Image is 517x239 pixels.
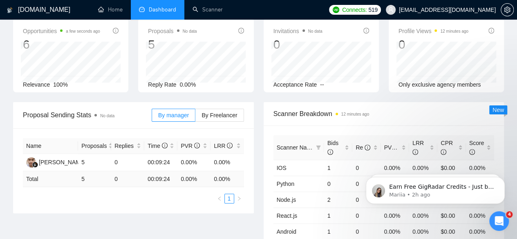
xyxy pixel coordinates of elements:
td: 0 [352,176,380,192]
span: Bids [327,140,338,155]
a: IOS [277,165,286,171]
span: New [492,107,504,113]
td: 0.00 % [210,171,244,187]
span: No data [308,29,322,34]
a: homeHome [98,6,123,13]
iframe: Intercom live chat [489,211,509,231]
span: Connects: [342,5,367,14]
th: Name [23,138,78,154]
span: Scanner Breakdown [273,109,495,119]
td: 00:09:24 [144,154,177,171]
img: gigradar-bm.png [32,162,38,168]
span: info-circle [488,28,494,34]
span: Score [469,140,484,155]
span: dashboard [139,7,145,12]
span: Profile Views [398,26,468,36]
a: Node.js [277,197,296,203]
span: 0.00% [180,81,196,88]
span: Relevance [23,81,50,88]
li: Previous Page [215,194,224,203]
a: Android [277,228,296,235]
span: Replies [114,141,135,150]
span: 519 [368,5,377,14]
span: info-circle [194,143,200,148]
span: No data [100,114,114,118]
span: info-circle [227,143,233,148]
td: 0.00 % [177,171,210,187]
td: 0 [352,208,380,223]
span: Re [356,144,370,151]
span: Dashboard [149,6,176,13]
td: 0 [324,176,352,192]
button: left [215,194,224,203]
a: Python [277,181,295,187]
img: AI [26,157,36,168]
span: No data [183,29,197,34]
span: By manager [158,112,189,118]
button: right [234,194,244,203]
td: 0.00% [177,154,210,171]
span: left [217,196,222,201]
span: info-circle [327,149,333,155]
span: 100% [53,81,68,88]
span: info-circle [113,28,119,34]
td: 5 [78,171,111,187]
td: 1 [324,160,352,176]
span: CPR [441,140,453,155]
span: filter [314,141,322,154]
a: setting [501,7,514,13]
th: Replies [111,138,144,154]
td: 0 [111,171,144,187]
span: Opportunities [23,26,100,36]
span: info-circle [162,143,168,148]
a: searchScanner [192,6,223,13]
li: 1 [224,194,234,203]
span: Proposals [81,141,107,150]
time: a few seconds ago [66,29,100,34]
img: upwork-logo.png [333,7,339,13]
span: right [237,196,242,201]
td: 5 [78,154,111,171]
span: Only exclusive agency members [398,81,481,88]
td: 0 [352,160,380,176]
span: Proposal Sending Stats [23,110,152,120]
span: Invitations [273,26,322,36]
div: [PERSON_NAME] [39,158,86,167]
time: 12 minutes ago [440,29,468,34]
td: Total [23,171,78,187]
span: PVR [384,144,403,151]
span: 4 [506,211,513,218]
a: 1 [225,194,234,203]
td: 00:09:24 [144,171,177,187]
span: Reply Rate [148,81,176,88]
div: 0 [398,37,468,52]
span: user [388,7,394,13]
span: info-circle [238,28,244,34]
span: info-circle [469,149,475,155]
span: info-circle [441,149,446,155]
a: AI[PERSON_NAME] [26,159,86,165]
span: info-circle [363,28,369,34]
span: Acceptance Rate [273,81,317,88]
li: Next Page [234,194,244,203]
div: 5 [148,37,197,52]
td: 0.00% [210,154,244,171]
span: LRR [214,143,233,149]
span: filter [316,145,321,150]
td: 1 [324,208,352,223]
a: React.js [277,212,298,219]
time: 12 minutes ago [341,112,369,116]
td: 0 [111,154,144,171]
div: 6 [23,37,100,52]
iframe: Intercom notifications message [354,160,517,217]
button: setting [501,3,514,16]
span: info-circle [412,149,418,155]
th: Proposals [78,138,111,154]
span: Scanner Name [277,144,315,151]
img: logo [7,4,13,17]
span: -- [320,81,324,88]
